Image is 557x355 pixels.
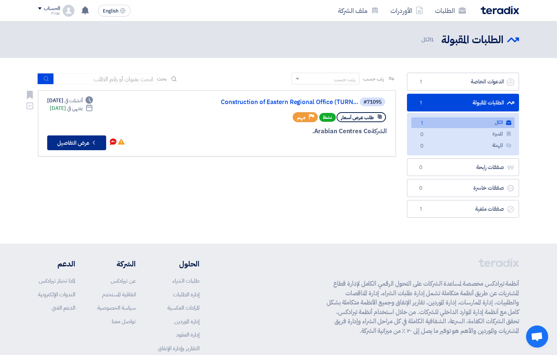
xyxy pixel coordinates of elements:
a: إدارة الموردين [174,317,199,325]
a: الندوات الإلكترونية [38,290,75,299]
span: 0 [417,142,426,150]
span: 1 [416,206,425,213]
a: تواصل معنا [112,317,136,325]
span: 1 [416,99,425,107]
li: الشركة [97,258,136,269]
a: المميزة [411,129,515,139]
span: ينتهي في [67,104,82,112]
span: 1 [417,120,426,127]
li: الحلول [158,258,199,269]
span: 1 [431,35,434,44]
div: [DATE] [50,104,93,112]
a: صفقات خاسرة0 [407,179,519,197]
a: المهملة [411,140,515,151]
a: صفقات ملغية1 [407,200,519,218]
a: عن تيرادكس [111,277,136,285]
a: صفقات رابحة0 [407,158,519,176]
a: طلبات الشراء [173,277,199,285]
span: 1 [416,78,425,86]
a: اتفاقية المستخدم [102,290,136,299]
a: دردشة مفتوحة [526,325,548,348]
a: الدعم الفني [52,304,75,312]
a: ملف الشركة [332,2,384,19]
a: الأوردرات [384,2,429,19]
a: الدعوات الخاصة1 [407,73,519,91]
p: أنظمة تيرادكس مخصصة لمساعدة الشركات على التحول الرقمي الكامل لإدارة قطاع المشتريات عن طريق أنظمة ... [327,279,519,335]
div: Arabian Centres Co. [209,127,387,136]
a: لماذا تختار تيرادكس [39,277,75,285]
span: الشركة [371,127,387,136]
span: مهم [297,114,306,121]
h2: الطلبات المقبولة [441,33,504,47]
span: 0 [417,131,426,139]
li: الدعم [38,258,75,269]
span: English [103,8,118,14]
a: Construction of Eastern Regional Office (TURN... [211,99,358,106]
div: الحساب [44,6,60,12]
span: بحث [157,75,167,83]
a: الطلبات المقبولة1 [407,94,519,112]
span: الكل [421,35,435,44]
a: إدارة العقود [176,331,199,339]
a: الكل [411,117,515,128]
span: 0 [416,185,425,192]
a: التقارير وإدارة الإنفاق [158,344,199,352]
div: Firas [38,11,60,15]
button: عرض التفاصيل [47,135,106,150]
span: طلب عرض أسعار [341,114,374,121]
a: الطلبات [429,2,472,19]
a: المزادات العكسية [167,304,199,312]
span: أنشئت في [65,97,82,104]
button: English [98,5,130,17]
div: رتب حسب [334,76,355,83]
span: 0 [416,164,425,171]
input: ابحث بعنوان أو رقم الطلب [54,73,157,85]
img: profile_test.png [63,5,74,17]
a: إدارة الطلبات [173,290,199,299]
a: سياسة الخصوصية [97,304,136,312]
div: #71095 [363,100,382,105]
span: نشط [319,113,336,122]
span: رتب حسب [363,75,384,83]
img: Teradix logo [481,6,519,14]
div: [DATE] [47,97,93,104]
